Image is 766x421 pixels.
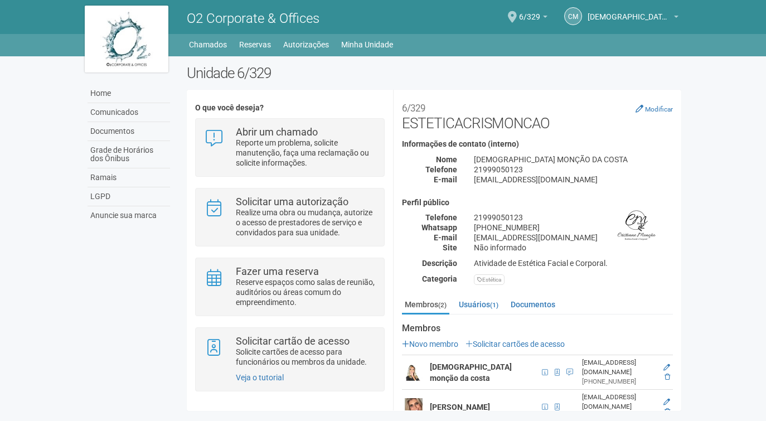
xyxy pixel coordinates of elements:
[466,154,681,164] div: [DEMOGRAPHIC_DATA] MONÇÃO DA COSTA
[88,141,170,168] a: Grade de Horários dos Ônibus
[434,233,457,242] strong: E-mail
[236,207,376,238] p: Realize uma obra ou mudança, autorize o acesso de prestadores de serviço e convidados para sua un...
[405,398,423,416] img: user.png
[466,243,681,253] div: Não informado
[438,301,447,309] small: (2)
[88,103,170,122] a: Comunicados
[402,323,673,333] strong: Membros
[236,126,318,138] strong: Abrir um chamado
[236,277,376,307] p: Reserve espaços como salas de reunião, auditórios ou áreas comum do empreendimento.
[341,37,393,52] a: Minha Unidade
[582,393,655,412] div: [EMAIL_ADDRESS][DOMAIN_NAME]
[665,408,670,415] a: Excluir membro
[402,98,673,132] h2: ESTETICACRISMONCAO
[466,212,681,222] div: 21999050123
[663,364,670,371] a: Editar membro
[456,296,501,313] a: Usuários(1)
[466,164,681,175] div: 21999050123
[283,37,329,52] a: Autorizações
[187,65,681,81] h2: Unidade 6/329
[187,11,319,26] span: O2 Corporate & Offices
[204,336,375,367] a: Solicitar cartão de acesso Solicite cartões de acesso para funcionários ou membros da unidade.
[663,398,670,406] a: Editar membro
[436,155,457,164] strong: Nome
[204,127,375,168] a: Abrir um chamado Reporte um problema, solicite manutenção, faça uma reclamação ou solicite inform...
[636,104,673,113] a: Modificar
[88,84,170,103] a: Home
[422,274,457,283] strong: Categoria
[508,296,558,313] a: Documentos
[425,213,457,222] strong: Telefone
[402,140,673,148] h4: Informações de contato (interno)
[88,206,170,225] a: Anuncie sua marca
[88,168,170,187] a: Ramais
[88,122,170,141] a: Documentos
[665,373,670,381] a: Excluir membro
[239,37,271,52] a: Reservas
[236,373,284,382] a: Veja o tutorial
[564,7,582,25] a: CM
[402,103,425,114] small: 6/329
[204,197,375,238] a: Solicitar uma autorização Realize uma obra ou mudança, autorize o acesso de prestadores de serviç...
[405,364,423,381] img: user.png
[430,403,490,412] strong: [PERSON_NAME]
[236,265,319,277] strong: Fazer uma reserva
[430,362,512,383] strong: [DEMOGRAPHIC_DATA] monção da costa
[189,37,227,52] a: Chamados
[466,175,681,185] div: [EMAIL_ADDRESS][DOMAIN_NAME]
[402,199,673,207] h4: Perfil público
[645,105,673,113] small: Modificar
[434,175,457,184] strong: E-mail
[582,358,655,377] div: [EMAIL_ADDRESS][DOMAIN_NAME]
[85,6,168,72] img: logo.jpg
[466,233,681,243] div: [EMAIL_ADDRESS][DOMAIN_NAME]
[609,199,665,254] img: business.png
[443,243,457,252] strong: Site
[402,340,458,349] a: Novo membro
[422,259,457,268] strong: Descrição
[236,138,376,168] p: Reporte um problema, solicite manutenção, faça uma reclamação ou solicite informações.
[474,274,505,285] div: Estética
[421,223,457,232] strong: Whatsapp
[466,258,681,268] div: Atividade de Estética Facial e Corporal.
[236,196,348,207] strong: Solicitar uma autorização
[195,104,384,112] h4: O que você deseja?
[519,2,540,21] span: 6/329
[582,377,655,386] div: [PHONE_NUMBER]
[425,165,457,174] strong: Telefone
[519,14,547,23] a: 6/329
[402,296,449,314] a: Membros(2)
[466,222,681,233] div: [PHONE_NUMBER]
[204,267,375,307] a: Fazer uma reserva Reserve espaços como salas de reunião, auditórios ou áreas comum do empreendime...
[466,340,565,349] a: Solicitar cartões de acesso
[588,2,671,21] span: Cristiane Moncao da Costa Souza
[236,347,376,367] p: Solicite cartões de acesso para funcionários ou membros da unidade.
[490,301,498,309] small: (1)
[236,335,350,347] strong: Solicitar cartão de acesso
[588,14,678,23] a: [DEMOGRAPHIC_DATA][PERSON_NAME]
[88,187,170,206] a: LGPD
